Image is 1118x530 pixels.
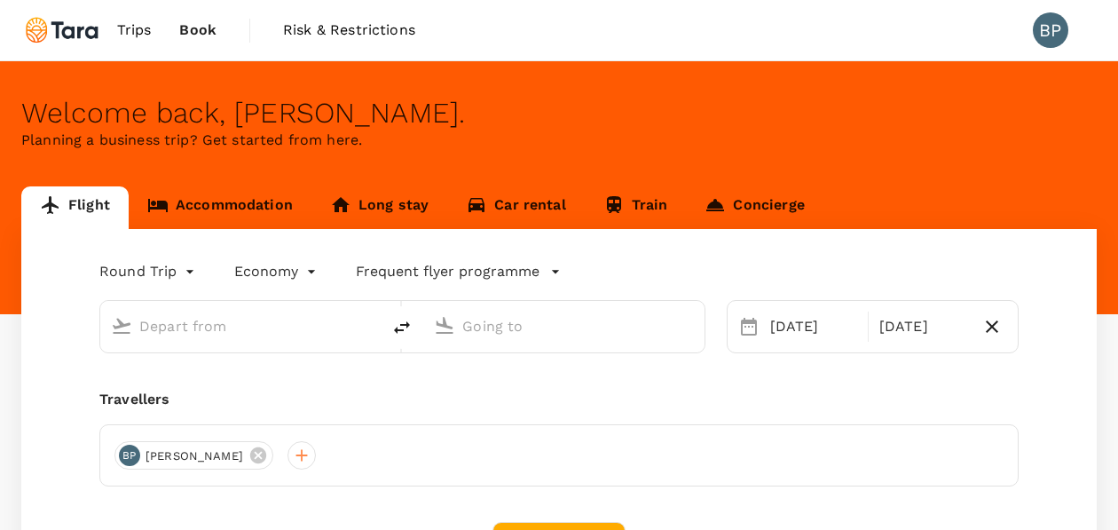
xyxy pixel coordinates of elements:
button: Open [368,324,372,328]
a: Accommodation [129,186,311,229]
div: Round Trip [99,257,199,286]
button: Frequent flyer programme [356,261,561,282]
div: BP[PERSON_NAME] [114,441,273,470]
input: Going to [462,312,666,340]
a: Long stay [311,186,447,229]
a: Train [585,186,687,229]
div: [DATE] [872,309,973,344]
button: delete [381,306,423,349]
img: Tara Climate Ltd [21,11,103,50]
span: Book [179,20,217,41]
a: Car rental [447,186,585,229]
a: Flight [21,186,129,229]
span: [PERSON_NAME] [135,447,254,465]
div: Welcome back , [PERSON_NAME] . [21,97,1097,130]
div: BP [1033,12,1068,48]
div: [DATE] [763,309,864,344]
p: Frequent flyer programme [356,261,539,282]
span: Risk & Restrictions [283,20,415,41]
div: Travellers [99,389,1019,410]
a: Concierge [686,186,823,229]
p: Planning a business trip? Get started from here. [21,130,1097,151]
input: Depart from [139,312,343,340]
div: BP [119,445,140,466]
div: Economy [234,257,320,286]
button: Open [692,324,696,328]
span: Trips [117,20,152,41]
